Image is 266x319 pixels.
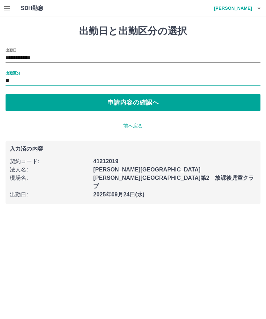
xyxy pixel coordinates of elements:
[6,94,260,111] button: 申請内容の確認へ
[6,122,260,130] p: 前へ戻る
[10,174,89,182] p: 現場名 :
[10,166,89,174] p: 法人名 :
[6,47,17,53] label: 出勤日
[10,146,256,152] p: 入力済の内容
[10,157,89,166] p: 契約コード :
[6,70,20,76] label: 出勤区分
[93,167,201,172] b: [PERSON_NAME][GEOGRAPHIC_DATA]
[10,190,89,199] p: 出勤日 :
[6,25,260,37] h1: 出勤日と出勤区分の選択
[93,158,118,164] b: 41212019
[93,192,144,197] b: 2025年09月24日(水)
[93,175,254,189] b: [PERSON_NAME][GEOGRAPHIC_DATA]第2 放課後児童クラブ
